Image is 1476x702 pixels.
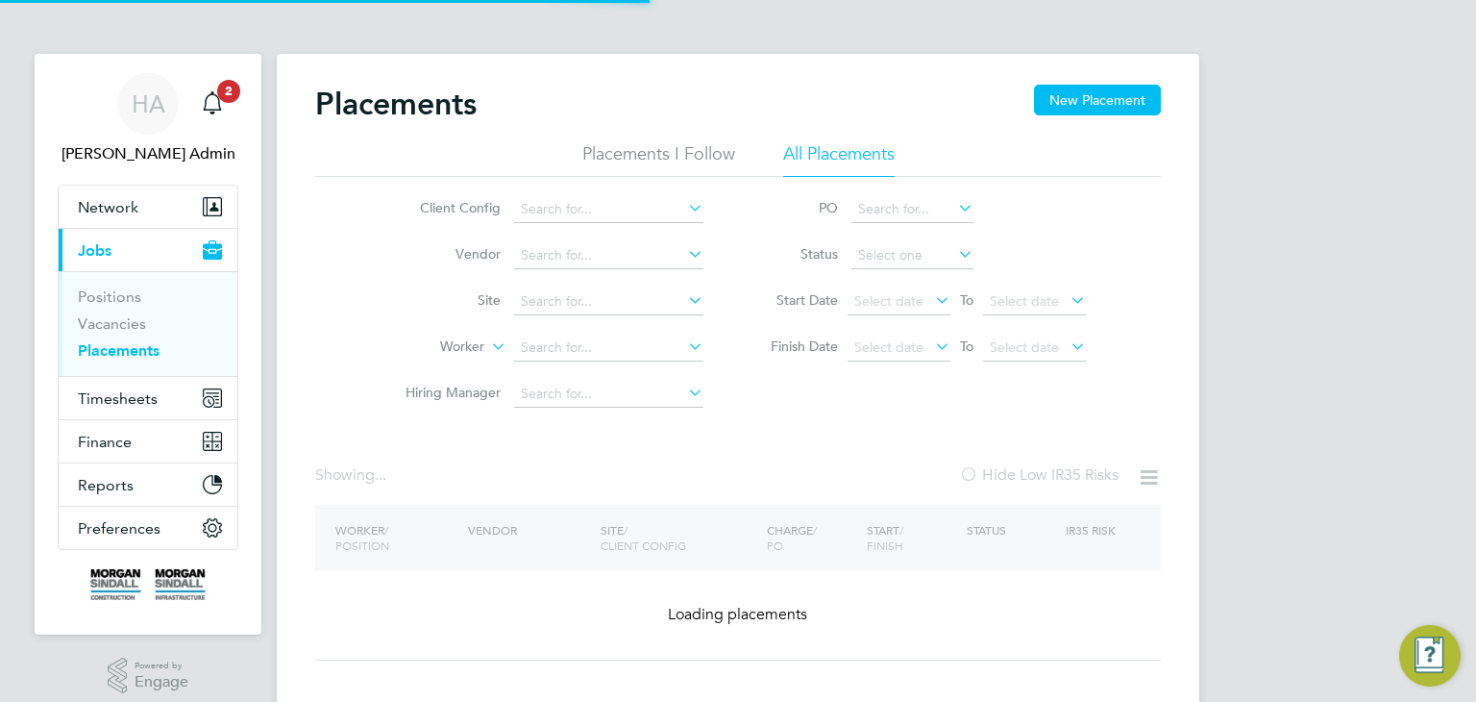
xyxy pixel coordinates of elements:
label: Worker [374,338,484,357]
input: Search for... [514,242,703,269]
nav: Main navigation [35,54,261,635]
button: Network [59,186,237,228]
input: Search for... [514,381,703,408]
a: Go to home page [58,569,238,600]
button: Finance [59,420,237,463]
label: Site [390,291,501,309]
label: Client Config [390,199,501,216]
span: To [954,288,979,313]
span: Select date [854,338,923,356]
h2: Placements [315,85,477,123]
div: Showing [315,465,390,486]
button: Reports [59,464,237,506]
a: 2 [193,73,232,135]
span: Powered by [135,658,188,674]
span: Timesheets [78,389,158,408]
label: Status [751,245,838,263]
label: Vendor [390,245,501,263]
button: Engage Resource Center [1399,625,1461,687]
input: Search for... [851,196,973,223]
a: Powered byEngage [108,658,189,694]
span: Preferences [78,519,160,538]
button: New Placement [1034,85,1161,115]
label: Hiring Manager [390,384,501,401]
span: To [954,334,979,359]
div: Jobs [59,271,237,376]
input: Search for... [514,335,703,362]
button: Jobs [59,229,237,271]
li: All Placements [783,142,895,177]
label: Finish Date [751,338,838,355]
span: Network [78,198,138,216]
img: morgansindall-logo-retina.png [90,569,206,600]
a: Vacancies [78,314,146,333]
span: Jobs [78,241,111,260]
input: Search for... [514,288,703,315]
span: Select date [854,292,923,310]
span: Hays Admin [58,142,238,165]
span: Select date [990,338,1059,356]
a: HA[PERSON_NAME] Admin [58,73,238,165]
input: Select one [851,242,973,269]
a: Positions [78,288,141,306]
span: 2 [217,80,240,103]
li: Placements I Follow [582,142,735,177]
span: Reports [78,476,134,494]
input: Search for... [514,196,703,223]
button: Preferences [59,507,237,549]
label: PO [751,199,838,216]
span: Select date [990,292,1059,310]
span: HA [132,91,165,116]
label: Hide Low IR35 Risks [959,465,1119,485]
button: Timesheets [59,377,237,419]
a: Placements [78,341,160,360]
label: Start Date [751,291,838,309]
span: Engage [135,674,188,690]
span: ... [375,465,386,485]
span: Finance [78,433,132,451]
